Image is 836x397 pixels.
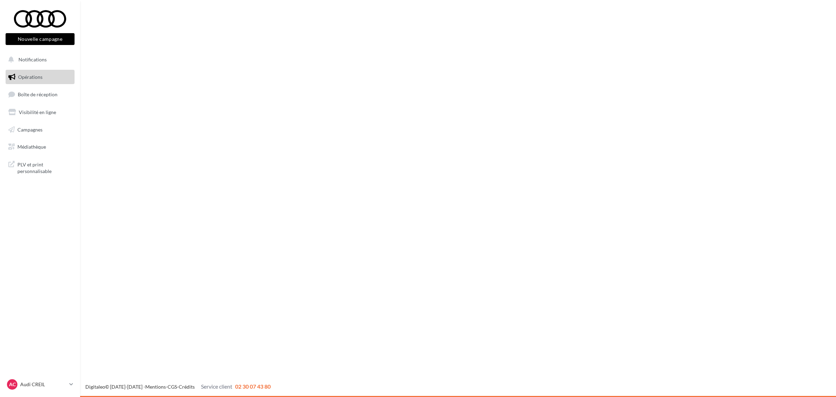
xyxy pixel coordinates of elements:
a: Crédits [179,384,195,390]
span: Service client [201,383,232,390]
a: PLV et print personnalisable [4,157,76,178]
span: © [DATE]-[DATE] - - - [85,384,271,390]
a: Mentions [145,384,166,390]
a: Visibilité en ligne [4,105,76,120]
span: Médiathèque [17,144,46,150]
button: Notifications [4,52,73,67]
a: Opérations [4,70,76,84]
a: Médiathèque [4,140,76,154]
span: Boîte de réception [18,91,57,97]
span: Campagnes [17,126,42,132]
p: Audi CREIL [20,381,67,388]
a: CGS [168,384,177,390]
span: Visibilité en ligne [19,109,56,115]
span: PLV et print personnalisable [17,160,72,175]
a: Campagnes [4,122,76,137]
a: Boîte de réception [4,87,76,102]
a: Digitaleo [85,384,105,390]
a: AC Audi CREIL [6,378,75,391]
span: Opérations [18,74,42,80]
span: AC [9,381,16,388]
span: Notifications [18,57,47,62]
button: Nouvelle campagne [6,33,75,45]
span: 02 30 07 43 80 [235,383,271,390]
